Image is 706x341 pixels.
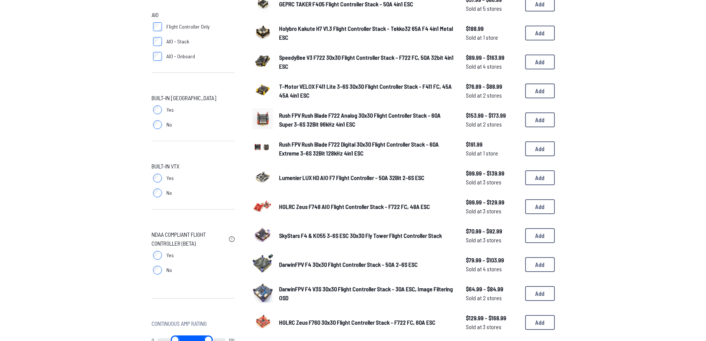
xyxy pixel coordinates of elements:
[252,195,273,218] a: image
[525,286,555,301] button: Add
[525,315,555,330] button: Add
[252,253,273,276] a: image
[252,22,273,42] img: image
[466,294,519,302] span: Sold at 2 stores
[466,236,519,245] span: Sold at 3 stores
[279,83,452,99] span: T-Motor VELOX F411 Lite 3-6S 30x30 Flight Controller Stack - F411 FC, 45A 45A 4in1 ESC
[525,228,555,243] button: Add
[466,265,519,273] span: Sold at 4 stores
[279,173,454,182] a: Lumenier LUX HD AIO F7 Flight Controller - 50A 32Bit 2-6S ESC
[152,230,226,248] span: NDAA Compliant Flight Controller (Beta)
[252,282,273,305] a: image
[466,285,519,294] span: $64.99 - $84.99
[525,26,555,40] button: Add
[279,231,454,240] a: SkyStars F4 & KO55 3-6S ESC 30x30 Fly Tower Flight Controller Stack
[279,174,424,181] span: Lumenier LUX HD AIO F7 Flight Controller - 50A 32Bit 2-6S ESC
[252,195,273,216] img: image
[152,162,179,171] span: Built-in VTX
[252,166,273,187] img: image
[166,106,174,114] span: Yes
[252,224,273,245] img: image
[252,282,273,303] img: image
[466,120,519,129] span: Sold at 2 stores
[153,37,162,46] input: AIO - Stack
[153,120,162,129] input: No
[152,94,216,102] span: Built-in [GEOGRAPHIC_DATA]
[252,311,273,334] a: image
[252,253,273,274] img: image
[466,82,519,91] span: $76.89 - $88.99
[466,140,519,149] span: $191.99
[166,174,174,182] span: Yes
[466,111,519,120] span: $153.99 - $173.99
[279,202,454,211] a: HGLRC Zeus F748 AIO Flight Controller Stack - F722 FC, 48A ESC
[252,137,273,158] img: image
[279,140,454,158] a: Rush FPV Rush Blade F722 Digital 30x30 Flight Controller Stack - 60A Extreme 3-6S 32Bit 128kHz 4i...
[166,23,210,30] span: Flight Controller Only
[279,203,430,210] span: HGLRC Zeus F748 AIO Flight Controller Stack - F722 FC, 48A ESC
[279,82,454,100] a: T-Motor VELOX F411 Lite 3-6S 30x30 Flight Controller Stack - F411 FC, 45A 45A 4in1 ESC
[466,207,519,216] span: Sold at 3 stores
[279,261,418,268] span: DarwinFPV F4 30x30 Flight Controller Stack - 50A 2-6S ESC
[525,55,555,69] button: Add
[466,91,519,100] span: Sold at 2 stores
[166,38,189,45] span: AIO - Stack
[252,224,273,247] a: image
[279,24,454,42] a: Holybro Kakute H7 V1.3 Flight Controller Stack - Tekko32 65A F4 4in1 Metal ESC
[279,54,454,70] span: SpeedyBee V3 F722 30x30 Flight Controller Stack - F722 FC, 50A 32bit 4in1 ESC
[525,170,555,185] button: Add
[279,318,454,327] a: HGLRC Zeus F760 30x30 Flight Controller Stack - F722 FC, 60A ESC
[166,189,172,197] span: No
[279,25,453,41] span: Holybro Kakute H7 V1.3 Flight Controller Stack - Tekko32 65A F4 4in1 Metal ESC
[525,257,555,272] button: Add
[252,311,273,332] img: image
[153,188,162,197] input: No
[466,178,519,187] span: Sold at 3 stores
[525,141,555,156] button: Add
[466,24,519,33] span: $188.99
[279,112,441,128] span: Rush FPV Rush Blade F722 Analog 30x30 Flight Controller Stack - 60A Super 3-6S 32Bit 96kHz 4in1 ESC
[153,174,162,183] input: Yes
[166,252,174,259] span: Yes
[152,10,159,19] span: AIO
[153,266,162,275] input: No
[279,260,454,269] a: DarwinFPV F4 30x30 Flight Controller Stack - 50A 2-6S ESC
[525,199,555,214] button: Add
[466,33,519,42] span: Sold at 1 store
[279,319,435,326] span: HGLRC Zeus F760 30x30 Flight Controller Stack - F722 FC, 60A ESC
[466,53,519,62] span: $89.99 - $163.99
[166,121,172,128] span: No
[252,108,273,131] a: image
[166,53,195,60] span: AIO - Onboard
[252,79,273,102] a: image
[153,22,162,31] input: Flight Controller Only
[252,137,273,160] a: image
[466,198,519,207] span: $99.99 - $129.99
[279,141,439,157] span: Rush FPV Rush Blade F722 Digital 30x30 Flight Controller Stack - 60A Extreme 3-6S 32Bit 128kHz 4i...
[466,314,519,322] span: $129.99 - $168.99
[279,285,453,301] span: DarwinFPV F4 V3S 30x30 Flight Controller Stack - 30A ESC, Image Filtering OSD
[252,50,273,71] img: image
[525,83,555,98] button: Add
[152,319,207,328] span: Continuous Amp Rating
[466,227,519,236] span: $70.99 - $92.99
[279,111,454,129] a: Rush FPV Rush Blade F722 Analog 30x30 Flight Controller Stack - 60A Super 3-6S 32Bit 96kHz 4in1 ESC
[252,166,273,189] a: image
[279,285,454,302] a: DarwinFPV F4 V3S 30x30 Flight Controller Stack - 30A ESC, Image Filtering OSD
[466,256,519,265] span: $79.99 - $103.99
[252,79,273,100] img: image
[252,108,273,129] img: image
[279,232,442,239] span: SkyStars F4 & KO55 3-6S ESC 30x30 Fly Tower Flight Controller Stack
[466,4,519,13] span: Sold at 5 stores
[252,50,273,73] a: image
[279,0,413,7] span: GEPRC TAKER F405 Flight Controller Stack - 50A 4in1 ESC
[466,322,519,331] span: Sold at 3 stores
[525,112,555,127] button: Add
[252,22,273,45] a: image
[279,53,454,71] a: SpeedyBee V3 F722 30x30 Flight Controller Stack - F722 FC, 50A 32bit 4in1 ESC
[466,62,519,71] span: Sold at 4 stores
[153,52,162,61] input: AIO - Onboard
[466,169,519,178] span: $99.99 - $139.99
[166,266,172,274] span: No
[153,105,162,114] input: Yes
